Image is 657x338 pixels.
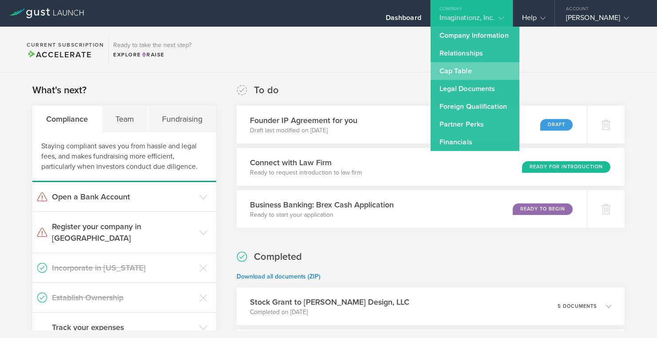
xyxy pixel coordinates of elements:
div: Connect with Law FirmReady to request introduction to law firmReady for Introduction [237,148,625,186]
div: Business Banking: Brex Cash ApplicationReady to start your applicationReady to Begin [237,190,587,228]
h3: Business Banking: Brex Cash Application [250,199,394,211]
h2: To do [254,84,279,97]
div: Compliance [32,106,102,132]
h2: Completed [254,251,302,263]
div: Help [522,13,546,27]
p: Draft last modified on [DATE] [250,126,357,135]
div: Founder IP Agreement for youDraft last modified on [DATE]Draft [237,106,587,143]
h3: Register your company in [GEOGRAPHIC_DATA] [52,221,195,244]
h2: What's next? [32,84,87,97]
p: Ready to start your application [250,211,394,219]
div: Ready to Begin [513,203,573,215]
h3: Open a Bank Account [52,191,195,203]
a: Download all documents (ZIP) [237,273,321,280]
span: Raise [141,52,165,58]
h3: Stock Grant to [PERSON_NAME] Design, LLC [250,296,409,308]
h2: Current Subscription [27,42,104,48]
div: [PERSON_NAME] [566,13,641,27]
div: Draft [540,119,573,131]
span: Accelerate [27,50,91,60]
p: Completed on [DATE] [250,308,409,317]
div: Ready for Introduction [522,161,610,173]
h3: Ready to take the next step? [113,42,191,48]
p: Ready to request introduction to law firm [250,168,362,177]
div: Explore [113,51,191,59]
p: 5 documents [558,304,597,309]
div: Fundraising [148,106,216,132]
h3: Track your expenses [52,322,195,333]
div: Team [102,106,149,132]
div: Ready to take the next step?ExploreRaise [108,36,196,63]
div: Imaginationz, Inc. [439,13,504,27]
div: Staying compliant saves you from hassle and legal fees, and makes fundraising more efficient, par... [32,132,216,182]
h3: Founder IP Agreement for you [250,115,357,126]
h3: Connect with Law Firm [250,157,362,168]
h3: Incorporate in [US_STATE] [52,262,195,274]
div: Dashboard [386,13,421,27]
h3: Establish Ownership [52,292,195,303]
